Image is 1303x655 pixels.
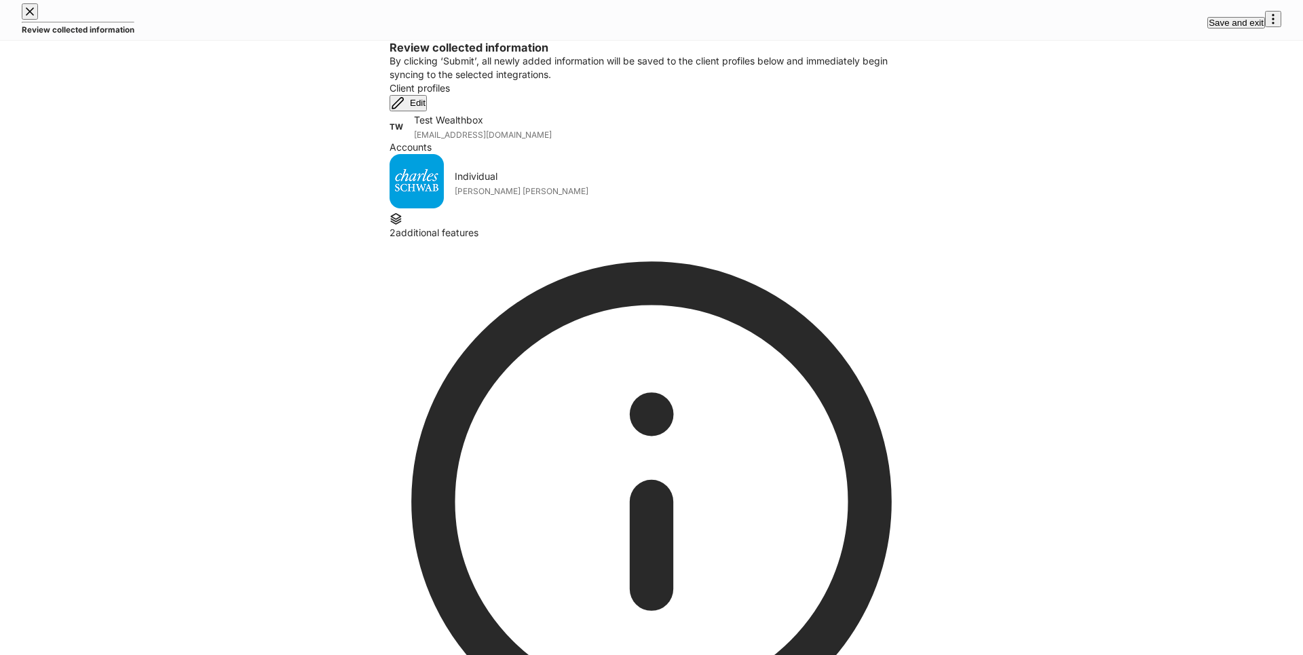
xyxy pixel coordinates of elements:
h5: TW [390,120,403,134]
div: [PERSON_NAME] [PERSON_NAME] [455,183,913,197]
div: Edit [391,96,426,110]
div: Test Wealthbox [414,113,913,127]
div: Client profiles [390,81,450,95]
img: charles-schwab-BFYFdbvS.png [390,154,444,208]
div: Save and exit [1209,18,1264,27]
h5: Review collected information [22,23,134,37]
div: Individual [455,170,913,183]
div: Accounts [390,141,432,154]
button: Edit [390,95,427,111]
div: [EMAIL_ADDRESS][DOMAIN_NAME] [414,127,913,141]
button: Save and exit [1207,17,1265,29]
p: By clicking ‘Submit’, all newly added information will be saved to the client profiles below and ... [390,54,913,81]
h3: Review collected information [390,41,913,54]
